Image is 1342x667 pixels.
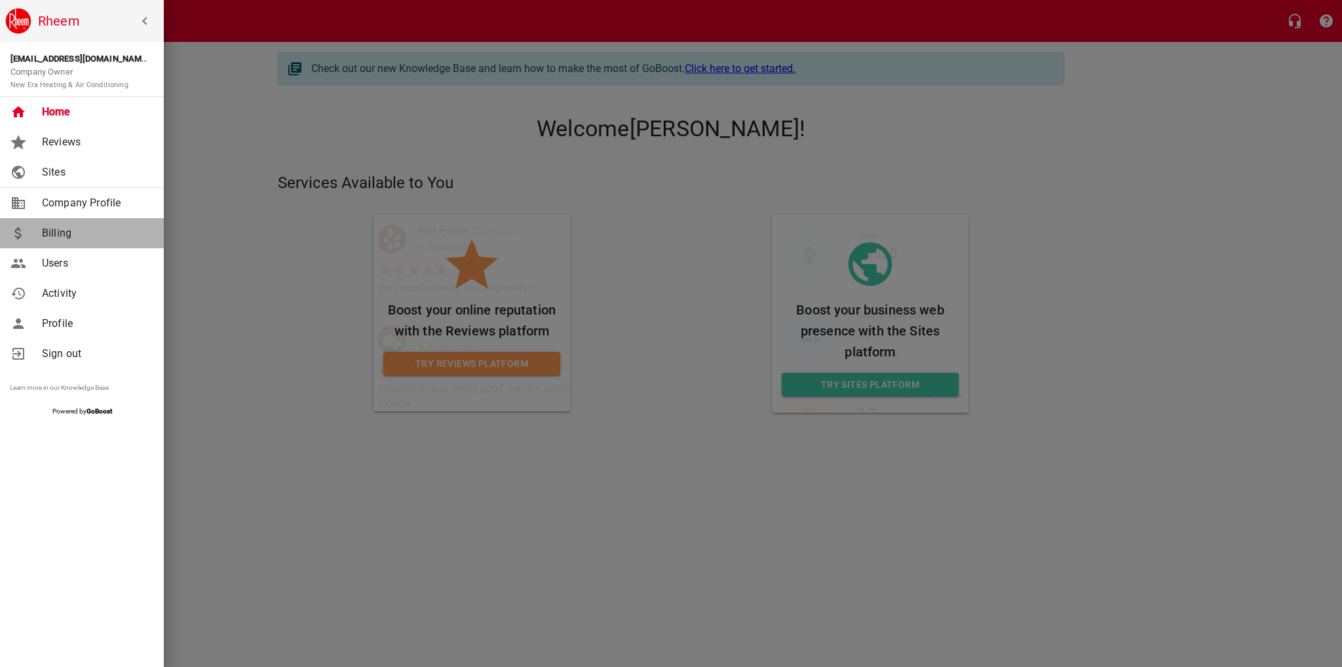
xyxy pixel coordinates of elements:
[10,67,128,90] span: Company Owner
[42,104,148,120] span: Home
[42,256,148,271] span: Users
[42,164,148,180] span: Sites
[42,134,148,150] span: Reviews
[10,81,128,89] small: New Era Heating & Air Conditioning
[5,8,31,34] img: rheem.png
[42,286,148,301] span: Activity
[42,225,148,241] span: Billing
[86,408,112,415] strong: GoBoost
[42,346,148,362] span: Sign out
[10,54,149,64] strong: [EMAIL_ADDRESS][DOMAIN_NAME]
[38,10,159,31] h6: Rheem
[42,195,148,211] span: Company Profile
[10,384,109,391] a: Learn more in our Knowledge Base
[52,408,112,415] span: Powered by
[42,316,148,332] span: Profile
